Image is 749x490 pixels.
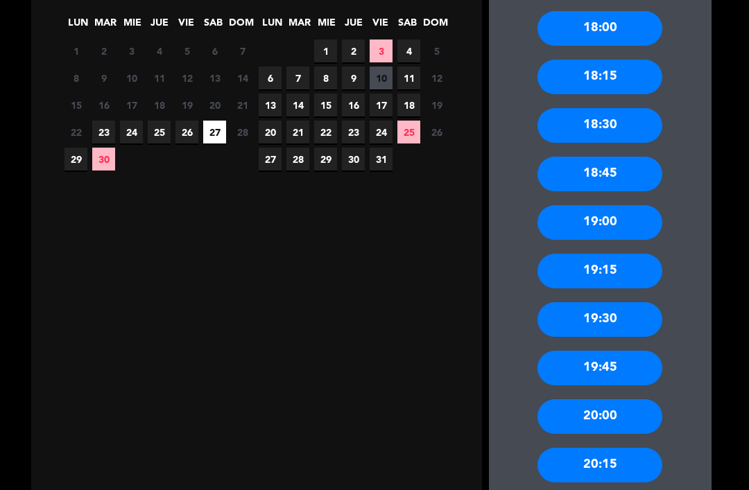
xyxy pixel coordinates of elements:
[342,40,365,62] span: 2
[397,67,420,89] span: 11
[288,15,311,37] span: MAR
[203,94,226,116] span: 20
[231,40,254,62] span: 7
[148,67,171,89] span: 11
[120,121,143,143] span: 24
[370,121,393,143] span: 24
[537,399,662,434] div: 20:00
[286,67,309,89] span: 7
[175,15,198,37] span: VIE
[92,121,115,143] span: 23
[537,157,662,191] div: 18:45
[397,40,420,62] span: 4
[259,67,282,89] span: 6
[64,40,87,62] span: 1
[64,67,87,89] span: 8
[315,15,338,37] span: MIE
[148,94,171,116] span: 18
[314,40,337,62] span: 1
[342,148,365,170] span: 30
[397,94,420,116] span: 18
[261,15,284,37] span: LUN
[537,254,662,288] div: 19:15
[120,94,143,116] span: 17
[231,94,254,116] span: 21
[342,94,365,116] span: 16
[175,40,198,62] span: 5
[342,15,365,37] span: JUE
[537,302,662,337] div: 19:30
[370,40,393,62] span: 3
[314,67,337,89] span: 8
[537,11,662,46] div: 18:00
[425,94,448,116] span: 19
[229,15,252,37] span: DOM
[314,94,337,116] span: 15
[537,351,662,385] div: 19:45
[120,67,143,89] span: 10
[148,40,171,62] span: 4
[370,94,393,116] span: 17
[64,121,87,143] span: 22
[92,67,115,89] span: 9
[203,40,226,62] span: 6
[537,205,662,240] div: 19:00
[370,67,393,89] span: 10
[286,148,309,170] span: 28
[425,67,448,89] span: 12
[396,15,419,37] span: SAB
[342,67,365,89] span: 9
[231,67,254,89] span: 14
[342,121,365,143] span: 23
[537,108,662,143] div: 18:30
[202,15,225,37] span: SAB
[369,15,392,37] span: VIE
[314,148,337,170] span: 29
[314,121,337,143] span: 22
[537,448,662,482] div: 20:15
[423,15,446,37] span: DOM
[148,15,171,37] span: JUE
[397,121,420,143] span: 25
[370,148,393,170] span: 31
[92,148,115,170] span: 30
[425,40,448,62] span: 5
[425,121,448,143] span: 26
[67,15,89,37] span: LUN
[259,148,282,170] span: 27
[148,121,171,143] span: 25
[120,40,143,62] span: 3
[203,121,226,143] span: 27
[64,94,87,116] span: 15
[94,15,117,37] span: MAR
[259,121,282,143] span: 20
[121,15,144,37] span: MIE
[175,121,198,143] span: 26
[175,67,198,89] span: 12
[64,148,87,170] span: 29
[92,94,115,116] span: 16
[203,67,226,89] span: 13
[286,121,309,143] span: 21
[231,121,254,143] span: 28
[92,40,115,62] span: 2
[175,94,198,116] span: 19
[537,60,662,94] div: 18:15
[286,94,309,116] span: 14
[259,94,282,116] span: 13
